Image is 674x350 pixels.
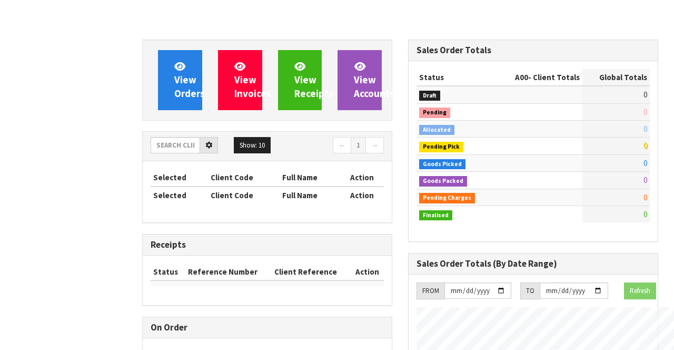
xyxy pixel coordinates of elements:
[493,69,582,86] th: - Client Totals
[419,142,463,152] span: Pending Pick
[643,124,647,134] span: 0
[582,69,650,86] th: Global Totals
[234,60,271,100] span: View Invoices
[158,50,202,110] a: ViewOrders
[151,169,208,186] th: Selected
[419,193,475,203] span: Pending Charges
[341,187,384,203] th: Action
[278,50,322,110] a: ViewReceipts
[419,125,454,135] span: Allocated
[151,264,185,280] th: Status
[419,108,450,118] span: Pending
[419,91,440,101] span: Draft
[643,141,647,151] span: 0
[234,137,271,154] button: Show: 10
[208,169,280,186] th: Client Code
[151,137,200,153] input: Search clients
[643,107,647,117] span: 0
[351,137,366,154] a: 1
[643,209,647,219] span: 0
[338,50,382,110] a: ViewAccounts
[643,158,647,168] span: 0
[333,137,351,154] a: ←
[151,323,384,333] h3: On Order
[280,187,340,203] th: Full Name
[151,187,208,203] th: Selected
[643,192,647,202] span: 0
[151,240,384,250] h3: Receipts
[185,264,272,280] th: Reference Number
[417,69,493,86] th: Status
[365,137,384,154] a: →
[520,283,540,299] div: TO
[174,60,205,100] span: View Orders
[417,283,444,299] div: FROM
[208,187,280,203] th: Client Code
[417,259,650,269] h3: Sales Order Totals (By Date Range)
[643,90,647,100] span: 0
[280,169,340,186] th: Full Name
[341,169,384,186] th: Action
[643,175,647,185] span: 0
[419,210,452,221] span: Finalised
[419,176,467,187] span: Goods Packed
[272,264,350,280] th: Client Reference
[350,264,384,280] th: Action
[354,60,394,100] span: View Accounts
[275,137,384,155] nav: Page navigation
[417,45,650,55] h3: Sales Order Totals
[294,60,333,100] span: View Receipts
[218,50,262,110] a: ViewInvoices
[419,159,465,170] span: Goods Picked
[515,72,528,82] span: A00
[624,283,656,299] button: Refresh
